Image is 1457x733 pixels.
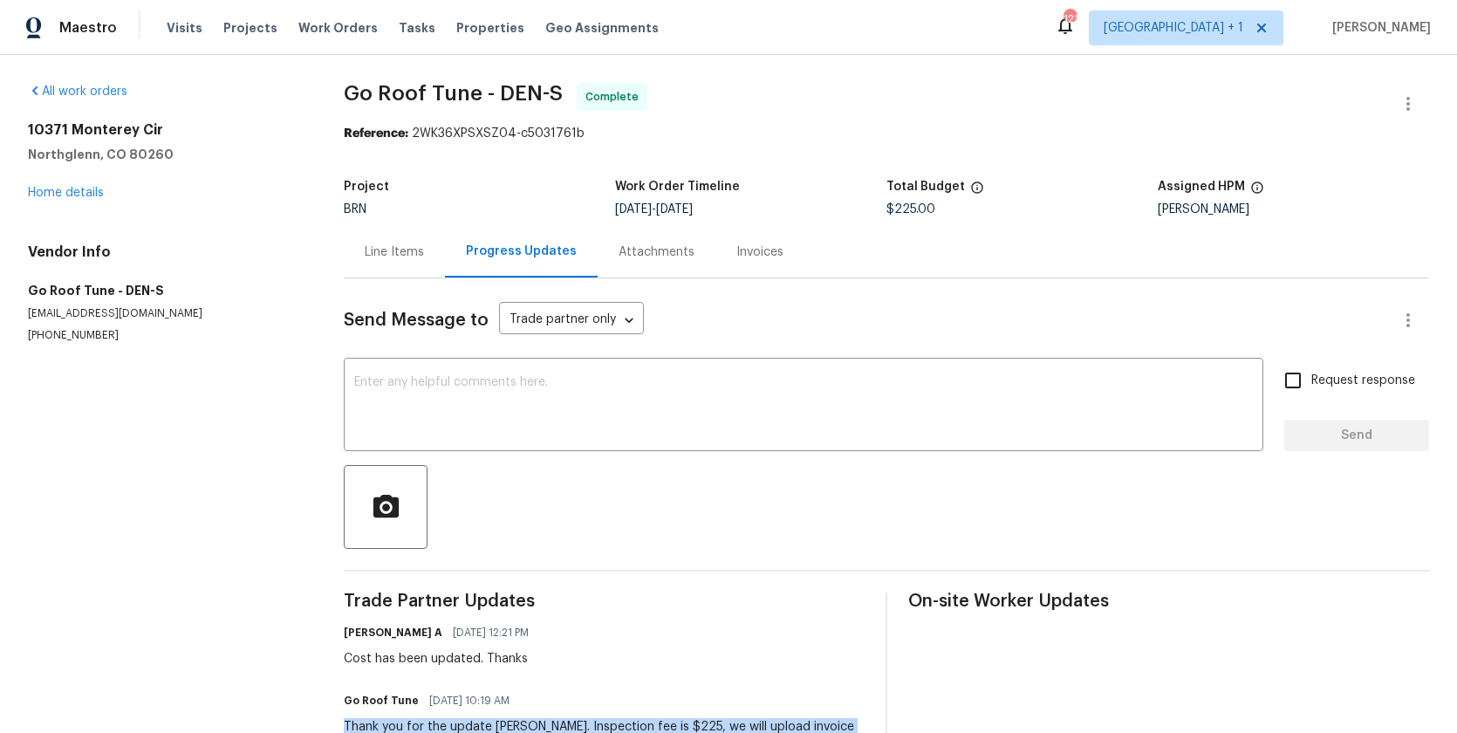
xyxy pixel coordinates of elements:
div: 2WK36XPSXSZ04-c5031761b [344,125,1429,142]
div: 121 [1064,10,1076,28]
span: Go Roof Tune - DEN-S [344,83,563,104]
span: On-site Worker Updates [908,593,1429,610]
span: [DATE] 12:21 PM [453,624,529,641]
h5: Northglenn, CO 80260 [28,146,302,163]
h6: [PERSON_NAME] A [344,624,442,641]
h6: Go Roof Tune [344,692,419,709]
a: All work orders [28,86,127,98]
span: Trade Partner Updates [344,593,865,610]
span: $225.00 [886,203,935,216]
p: [PHONE_NUMBER] [28,328,302,343]
span: [DATE] 10:19 AM [429,692,510,709]
span: Properties [456,19,524,37]
div: Line Items [365,243,424,261]
div: Invoices [736,243,783,261]
a: Home details [28,187,104,199]
span: BRN [344,203,366,216]
span: [PERSON_NAME] [1325,19,1431,37]
span: Projects [223,19,277,37]
span: [GEOGRAPHIC_DATA] + 1 [1104,19,1243,37]
span: Visits [167,19,202,37]
h5: Work Order Timeline [615,181,740,193]
span: [DATE] [656,203,693,216]
span: - [615,203,693,216]
h5: Go Roof Tune - DEN-S [28,282,302,299]
div: [PERSON_NAME] [1158,203,1429,216]
span: Geo Assignments [545,19,659,37]
span: Tasks [399,22,435,34]
h5: Assigned HPM [1158,181,1245,193]
div: Trade partner only [499,306,644,335]
span: The total cost of line items that have been proposed by Opendoor. This sum includes line items th... [970,181,984,203]
div: Progress Updates [466,243,577,260]
h5: Project [344,181,389,193]
span: The hpm assigned to this work order. [1250,181,1264,203]
span: Complete [585,88,646,106]
span: Request response [1311,372,1415,390]
span: [DATE] [615,203,652,216]
span: Maestro [59,19,117,37]
p: [EMAIL_ADDRESS][DOMAIN_NAME] [28,306,302,321]
h4: Vendor Info [28,243,302,261]
span: Work Orders [298,19,378,37]
b: Reference: [344,127,408,140]
h2: 10371 Monterey Cir [28,121,302,139]
h5: Total Budget [886,181,965,193]
div: Attachments [619,243,694,261]
span: Send Message to [344,312,489,329]
div: Cost has been updated. Thanks [344,650,539,668]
